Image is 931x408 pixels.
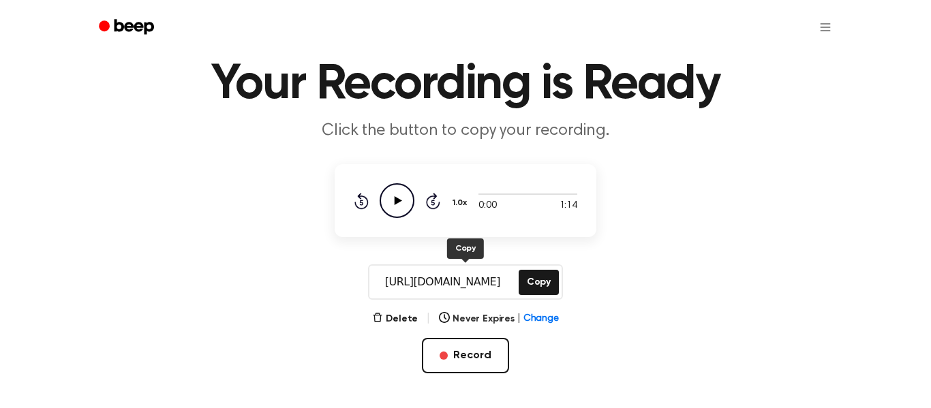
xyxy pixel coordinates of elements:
span: Change [523,312,559,326]
button: Delete [372,312,418,326]
span: 0:00 [478,199,496,213]
p: Click the button to copy your recording. [204,120,727,142]
span: 1:14 [560,199,577,213]
button: Copy [519,270,559,295]
h1: Your Recording is Ready [117,60,814,109]
button: Record [422,338,508,373]
span: | [426,311,431,327]
button: Copy [447,238,484,259]
button: Open menu [809,11,842,44]
button: 1.0x [451,191,472,215]
span: | [517,312,521,326]
button: Never Expires|Change [439,312,559,326]
a: Beep [89,14,166,41]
